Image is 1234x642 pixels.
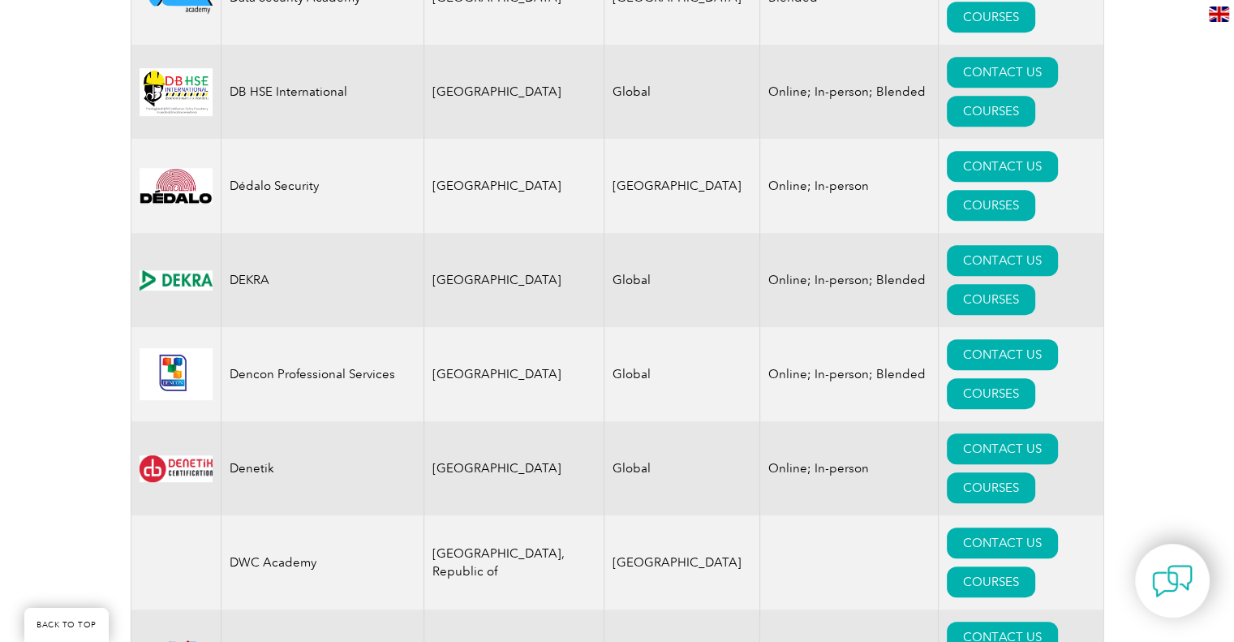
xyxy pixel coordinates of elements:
[604,139,760,233] td: [GEOGRAPHIC_DATA]
[424,45,604,139] td: [GEOGRAPHIC_DATA]
[947,528,1058,558] a: CONTACT US
[604,45,760,139] td: Global
[947,472,1035,503] a: COURSES
[221,327,424,421] td: Dencon Professional Services
[760,327,939,421] td: Online; In-person; Blended
[140,348,213,400] img: 4894408a-8f6b-ef11-a670-00224896d6b9-logo.jpg
[947,378,1035,409] a: COURSES
[604,421,760,515] td: Global
[947,57,1058,88] a: CONTACT US
[424,139,604,233] td: [GEOGRAPHIC_DATA]
[947,190,1035,221] a: COURSES
[947,567,1035,597] a: COURSES
[424,515,604,610] td: [GEOGRAPHIC_DATA], Republic of
[947,284,1035,315] a: COURSES
[1209,6,1229,22] img: en
[1152,561,1193,601] img: contact-chat.png
[140,68,213,116] img: 5361e80d-26f3-ed11-8848-00224814fd52-logo.jpg
[947,96,1035,127] a: COURSES
[947,433,1058,464] a: CONTACT US
[24,608,109,642] a: BACK TO TOP
[424,233,604,327] td: [GEOGRAPHIC_DATA]
[140,455,213,481] img: 387907cc-e628-eb11-a813-000d3a79722d-logo.jpg
[947,2,1035,32] a: COURSES
[221,139,424,233] td: Dédalo Security
[760,233,939,327] td: Online; In-person; Blended
[760,45,939,139] td: Online; In-person; Blended
[947,245,1058,276] a: CONTACT US
[221,45,424,139] td: DB HSE International
[140,168,213,204] img: 8151da1a-2f8e-ee11-be36-000d3ae1a22b-logo.png
[604,327,760,421] td: Global
[947,339,1058,370] a: CONTACT US
[760,421,939,515] td: Online; In-person
[604,233,760,327] td: Global
[424,327,604,421] td: [GEOGRAPHIC_DATA]
[221,515,424,610] td: DWC Academy
[424,421,604,515] td: [GEOGRAPHIC_DATA]
[947,151,1058,182] a: CONTACT US
[221,421,424,515] td: Denetik
[221,233,424,327] td: DEKRA
[760,139,939,233] td: Online; In-person
[604,515,760,610] td: [GEOGRAPHIC_DATA]
[140,270,213,291] img: 15a57d8a-d4e0-e911-a812-000d3a795b83-logo.png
